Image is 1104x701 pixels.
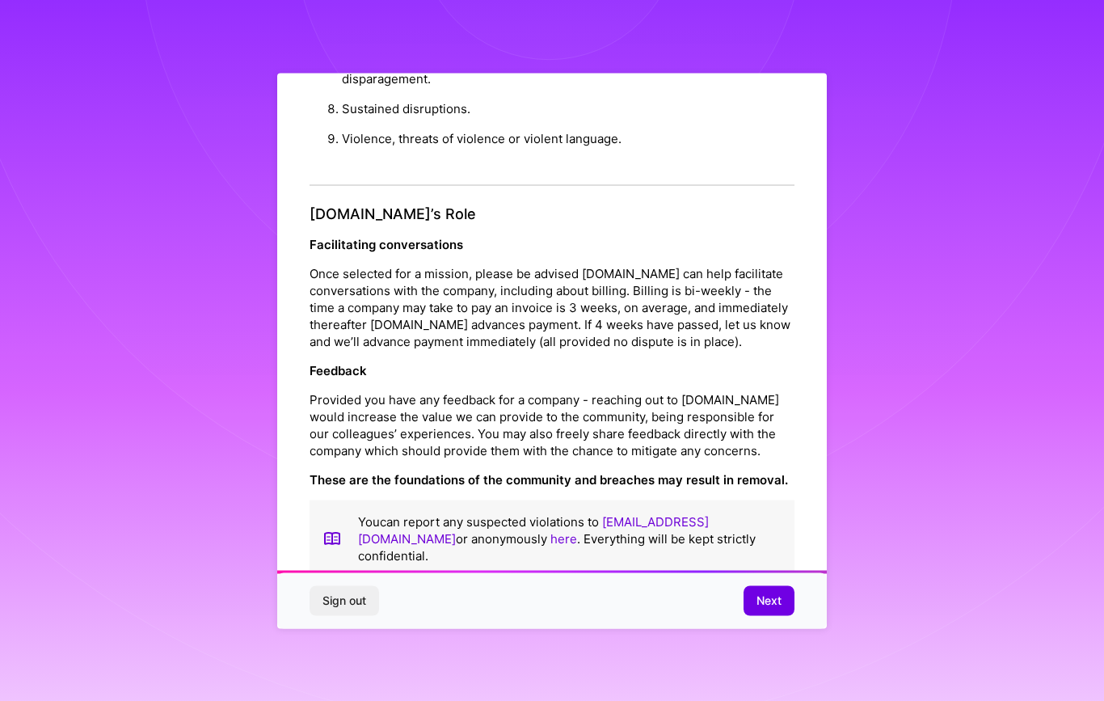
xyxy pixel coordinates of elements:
span: Next [756,593,782,609]
strong: Facilitating conversations [310,236,463,251]
li: Violence, threats of violence or violent language. [342,124,794,154]
span: Sign out [322,593,366,609]
a: [EMAIL_ADDRESS][DOMAIN_NAME] [358,513,709,546]
h4: [DOMAIN_NAME]’s Role [310,205,794,223]
strong: Feedback [310,362,367,378]
p: You can report any suspected violations to or anonymously . Everything will be kept strictly conf... [358,513,782,564]
p: Once selected for a mission, please be advised [DOMAIN_NAME] can help facilitate conversations wi... [310,264,794,349]
li: Sustained disruptions. [342,94,794,124]
img: book icon [322,513,342,564]
p: Provided you have any feedback for a company - reaching out to [DOMAIN_NAME] would increase the v... [310,391,794,458]
a: here [550,530,577,546]
strong: These are the foundations of the community and breaches may result in removal. [310,471,788,487]
button: Sign out [310,586,379,615]
button: Next [744,586,794,615]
